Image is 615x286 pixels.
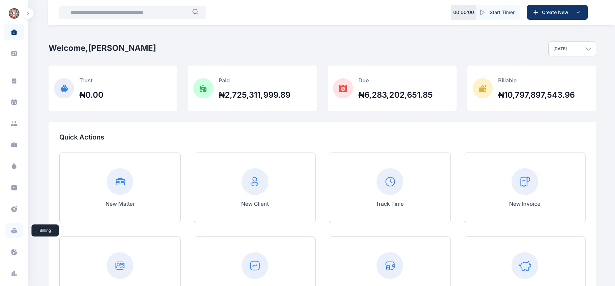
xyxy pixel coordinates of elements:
[358,76,433,84] p: Due
[219,90,290,100] h2: ₦2,725,311,999.89
[241,200,269,208] p: New Client
[553,46,567,52] p: [DATE]
[539,9,574,16] span: Create New
[453,9,474,16] p: 00 : 00 : 00
[79,90,104,100] h2: ₦0.00
[490,9,515,16] span: Start Timer
[509,200,540,208] p: New Invoice
[376,200,404,208] p: Track Time
[106,200,135,208] p: New Matter
[498,90,575,100] h2: ₦10,797,897,543.96
[498,76,575,84] p: Billable
[79,76,104,84] p: Trust
[527,5,588,20] button: Create New
[476,5,520,20] button: Start Timer
[59,132,586,142] p: Quick Actions
[49,43,156,54] h2: Welcome, [PERSON_NAME]
[358,90,433,100] h2: ₦6,283,202,651.85
[219,76,290,84] p: Paid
